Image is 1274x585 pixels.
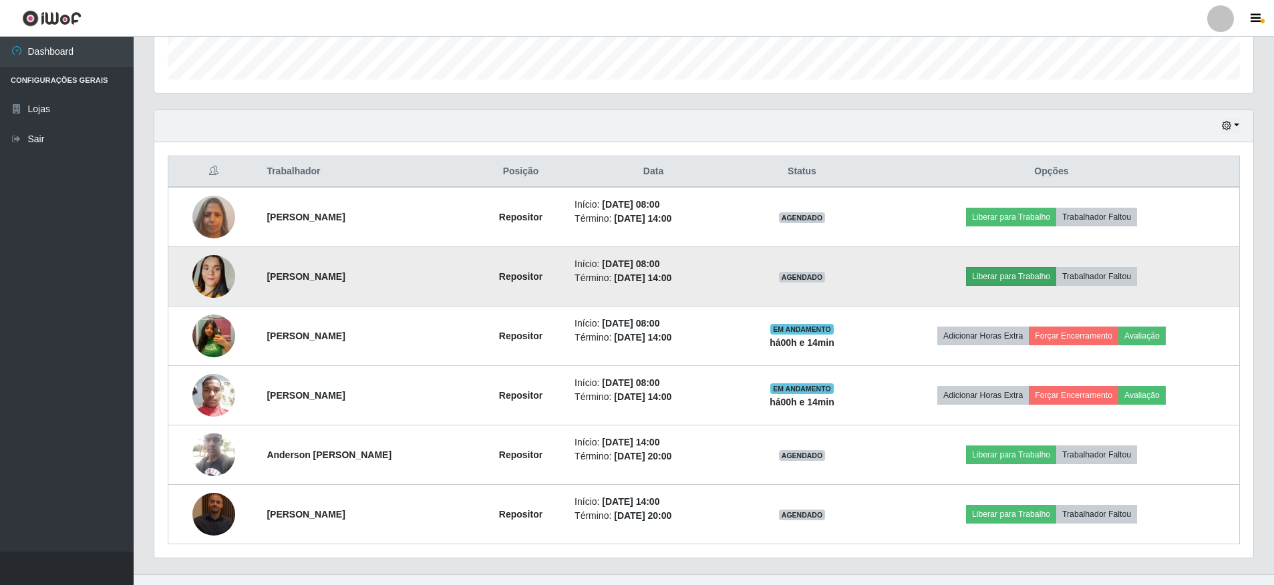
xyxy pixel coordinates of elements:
[192,493,235,536] img: 1756941690692.jpeg
[779,212,826,223] span: AGENDADO
[575,317,732,331] li: Início:
[499,212,542,222] strong: Repositor
[966,267,1056,286] button: Liberar para Trabalho
[770,324,834,335] span: EM ANDAMENTO
[1118,386,1166,405] button: Avaliação
[192,238,235,315] img: 1748562791419.jpeg
[864,156,1240,188] th: Opções
[499,331,542,341] strong: Repositor
[1029,327,1118,345] button: Forçar Encerramento
[575,376,732,390] li: Início:
[267,390,345,401] strong: [PERSON_NAME]
[567,156,740,188] th: Data
[575,271,732,285] li: Término:
[770,397,834,407] strong: há 00 h e 14 min
[192,426,235,483] img: 1756170415861.jpeg
[602,377,659,388] time: [DATE] 08:00
[937,386,1029,405] button: Adicionar Horas Extra
[192,188,235,245] img: 1747253938286.jpeg
[966,505,1056,524] button: Liberar para Trabalho
[267,331,345,341] strong: [PERSON_NAME]
[1029,386,1118,405] button: Forçar Encerramento
[614,213,671,224] time: [DATE] 14:00
[614,451,671,461] time: [DATE] 20:00
[779,272,826,282] span: AGENDADO
[575,257,732,271] li: Início:
[22,10,82,27] img: CoreUI Logo
[602,437,659,447] time: [DATE] 14:00
[966,445,1056,464] button: Liberar para Trabalho
[259,156,475,188] th: Trabalhador
[602,258,659,269] time: [DATE] 08:00
[267,449,391,460] strong: Anderson [PERSON_NAME]
[614,510,671,521] time: [DATE] 20:00
[740,156,864,188] th: Status
[602,496,659,507] time: [DATE] 14:00
[575,495,732,509] li: Início:
[267,212,345,222] strong: [PERSON_NAME]
[575,212,732,226] li: Término:
[499,271,542,282] strong: Repositor
[475,156,567,188] th: Posição
[614,391,671,402] time: [DATE] 14:00
[267,509,345,520] strong: [PERSON_NAME]
[779,450,826,461] span: AGENDADO
[575,435,732,449] li: Início:
[1056,505,1137,524] button: Trabalhador Faltou
[1056,445,1137,464] button: Trabalhador Faltou
[602,199,659,210] time: [DATE] 08:00
[779,510,826,520] span: AGENDADO
[575,331,732,345] li: Término:
[192,309,235,364] img: 1749579597632.jpeg
[1118,327,1166,345] button: Avaliação
[499,390,542,401] strong: Repositor
[192,367,235,424] img: 1754944284584.jpeg
[499,509,542,520] strong: Repositor
[770,337,834,348] strong: há 00 h e 14 min
[966,208,1056,226] button: Liberar para Trabalho
[937,327,1029,345] button: Adicionar Horas Extra
[602,318,659,329] time: [DATE] 08:00
[575,198,732,212] li: Início:
[1056,208,1137,226] button: Trabalhador Faltou
[575,390,732,404] li: Término:
[1056,267,1137,286] button: Trabalhador Faltou
[575,509,732,523] li: Término:
[575,449,732,463] li: Término:
[267,271,345,282] strong: [PERSON_NAME]
[614,272,671,283] time: [DATE] 14:00
[614,332,671,343] time: [DATE] 14:00
[499,449,542,460] strong: Repositor
[770,383,834,394] span: EM ANDAMENTO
